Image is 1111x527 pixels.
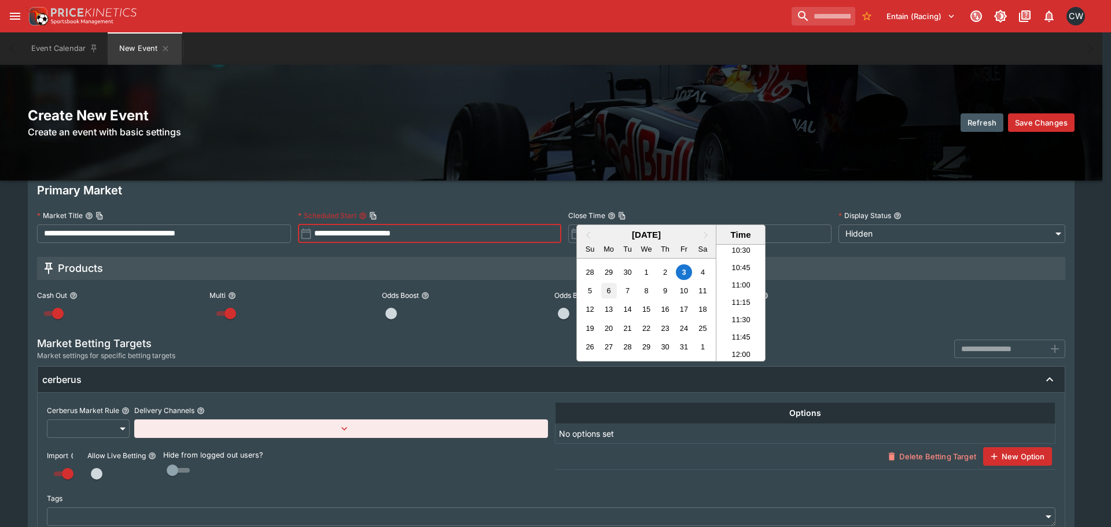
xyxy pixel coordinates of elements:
li: 11:45 [716,329,766,346]
div: Choose Saturday, October 11th, 2025 [695,283,711,298]
div: Choose Sunday, October 5th, 2025 [582,283,598,298]
div: Choose Saturday, October 4th, 2025 [695,264,711,280]
div: Choose Saturday, November 1st, 2025 [695,339,711,355]
div: Choose Saturday, October 25th, 2025 [695,320,711,336]
div: Choose Saturday, October 18th, 2025 [695,301,711,317]
div: Choose Thursday, October 16th, 2025 [657,301,673,317]
div: Monday [601,241,617,257]
div: Choose Friday, October 31st, 2025 [676,339,691,355]
div: Choose Monday, October 20th, 2025 [601,320,617,336]
li: 11:00 [716,277,766,294]
div: Choose Tuesday, October 14th, 2025 [620,301,635,317]
div: Choose Thursday, October 23rd, 2025 [657,320,673,336]
div: Choose Sunday, October 19th, 2025 [582,320,598,336]
div: Choose Thursday, October 9th, 2025 [657,283,673,298]
div: Choose Sunday, October 26th, 2025 [582,339,598,355]
button: Next Month [697,226,716,245]
li: 10:30 [716,242,766,259]
div: Choose Friday, October 10th, 2025 [676,283,691,298]
div: Choose Tuesday, October 7th, 2025 [620,283,635,298]
div: Choose Monday, October 27th, 2025 [601,339,617,355]
div: Wednesday [638,241,654,257]
li: 11:15 [716,294,766,311]
div: Time [719,230,762,239]
div: Choose Tuesday, October 28th, 2025 [620,339,635,355]
div: Choose Monday, September 29th, 2025 [601,264,617,280]
div: Choose Friday, October 24th, 2025 [676,320,691,336]
div: Sunday [582,241,598,257]
div: Choose Wednesday, October 22nd, 2025 [638,320,654,336]
li: 11:30 [716,311,766,329]
div: Choose Sunday, October 12th, 2025 [582,301,598,317]
div: Thursday [657,241,673,257]
div: Choose Wednesday, October 29th, 2025 [638,339,654,355]
button: Previous Month [578,226,597,245]
li: 10:45 [716,259,766,277]
div: Choose Wednesday, October 1st, 2025 [638,264,654,280]
div: Tuesday [620,241,635,257]
h2: [DATE] [577,230,716,239]
div: Choose Wednesday, October 8th, 2025 [638,283,654,298]
div: Choose Tuesday, October 21st, 2025 [620,320,635,336]
div: Choose Thursday, October 2nd, 2025 [657,264,673,280]
div: Choose Date and Time [576,224,766,362]
div: Month October, 2025 [580,263,712,356]
div: Saturday [695,241,711,257]
div: Choose Monday, October 13th, 2025 [601,301,617,317]
div: Friday [676,241,691,257]
div: Choose Sunday, September 28th, 2025 [582,264,598,280]
div: Choose Wednesday, October 15th, 2025 [638,301,654,317]
li: 12:00 [716,346,766,363]
div: Choose Friday, October 3rd, 2025 [676,264,691,280]
div: Choose Tuesday, September 30th, 2025 [620,264,635,280]
div: Choose Thursday, October 30th, 2025 [657,339,673,355]
ul: Time [716,245,766,361]
div: Choose Friday, October 17th, 2025 [676,301,691,317]
div: Choose Monday, October 6th, 2025 [601,283,617,298]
